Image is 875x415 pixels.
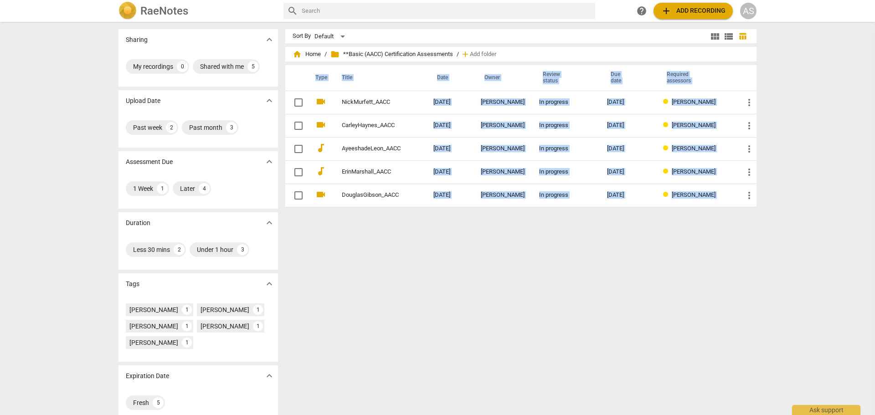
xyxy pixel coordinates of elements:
div: [DATE] [607,192,649,199]
span: Add recording [661,5,726,16]
div: Later [180,184,195,193]
a: DouglasGibson_AACC [342,192,401,199]
a: AyeeshadeLeon_AACC [342,145,401,152]
a: Help [633,3,650,19]
div: Under 1 hour [197,245,233,254]
a: CarleyHaynes_AACC [342,122,401,129]
div: AS [740,3,757,19]
span: Review status: in progress [663,191,672,198]
div: Shared with me [200,62,244,71]
div: 5 [247,61,258,72]
span: [PERSON_NAME] [672,191,715,198]
span: more_vert [744,190,755,201]
span: more_vert [744,167,755,178]
p: Assessment Due [126,157,173,167]
div: 1 [182,305,192,315]
div: 3 [237,244,248,255]
span: view_list [723,31,734,42]
span: view_module [710,31,721,42]
button: Table view [736,30,749,43]
div: In progress [539,99,592,106]
span: **Basic (AACC) Certification Assessments [330,50,453,59]
div: Fresh [133,398,149,407]
span: more_vert [744,143,755,154]
div: Past week [133,123,162,132]
span: expand_more [264,95,275,106]
div: [PERSON_NAME] [201,322,249,331]
p: Sharing [126,35,148,45]
span: home [293,50,302,59]
span: Review status: in progress [663,122,672,128]
div: Default [314,29,348,44]
div: [PERSON_NAME] [129,305,178,314]
div: My recordings [133,62,173,71]
span: Review status: in progress [663,98,672,105]
div: 1 [182,338,192,348]
div: [PERSON_NAME] [481,145,525,152]
div: In progress [539,192,592,199]
span: expand_more [264,370,275,381]
div: 2 [174,244,185,255]
th: Review status [532,65,600,91]
p: Expiration Date [126,371,169,381]
div: [DATE] [607,99,649,106]
td: [DATE] [426,137,474,160]
span: videocam [315,119,326,130]
td: [DATE] [426,160,474,184]
button: Show more [262,369,276,383]
input: Search [302,4,592,18]
img: Logo [118,2,137,20]
div: Sort By [293,33,311,40]
p: Tags [126,279,139,289]
div: [PERSON_NAME] [481,169,525,175]
span: search [287,5,298,16]
th: Date [426,65,474,91]
span: expand_more [264,278,275,289]
span: expand_more [264,217,275,228]
p: Duration [126,218,150,228]
span: audiotrack [315,143,326,154]
span: videocam [315,96,326,107]
span: [PERSON_NAME] [672,98,715,105]
div: In progress [539,169,592,175]
a: NickMurfett_AACC [342,99,401,106]
span: Review status: in progress [663,168,672,175]
div: [PERSON_NAME] [129,322,178,331]
span: videocam [315,189,326,200]
button: Upload [654,3,733,19]
th: Type [308,65,331,91]
button: Show more [262,94,276,108]
span: / [457,51,459,58]
span: Add folder [470,51,496,58]
div: 2 [166,122,177,133]
div: 1 [253,305,263,315]
div: [PERSON_NAME] [481,99,525,106]
th: Due date [600,65,656,91]
span: [PERSON_NAME] [672,122,715,128]
div: 1 [253,321,263,331]
th: Title [331,65,426,91]
span: table_chart [738,32,747,41]
span: Review status: in progress [663,145,672,152]
span: / [324,51,327,58]
span: [PERSON_NAME] [672,168,715,175]
div: Ask support [792,405,860,415]
span: [PERSON_NAME] [672,145,715,152]
td: [DATE] [426,184,474,207]
div: 5 [153,397,164,408]
div: 4 [199,183,210,194]
div: 0 [177,61,188,72]
span: expand_more [264,156,275,167]
span: expand_more [264,34,275,45]
div: In progress [539,145,592,152]
div: 1 [182,321,192,331]
button: Show more [262,33,276,46]
span: help [636,5,647,16]
button: Show more [262,277,276,291]
h2: RaeNotes [140,5,188,17]
div: [DATE] [607,122,649,129]
th: Owner [474,65,532,91]
div: [PERSON_NAME] [201,305,249,314]
div: [DATE] [607,169,649,175]
div: Less 30 mins [133,245,170,254]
